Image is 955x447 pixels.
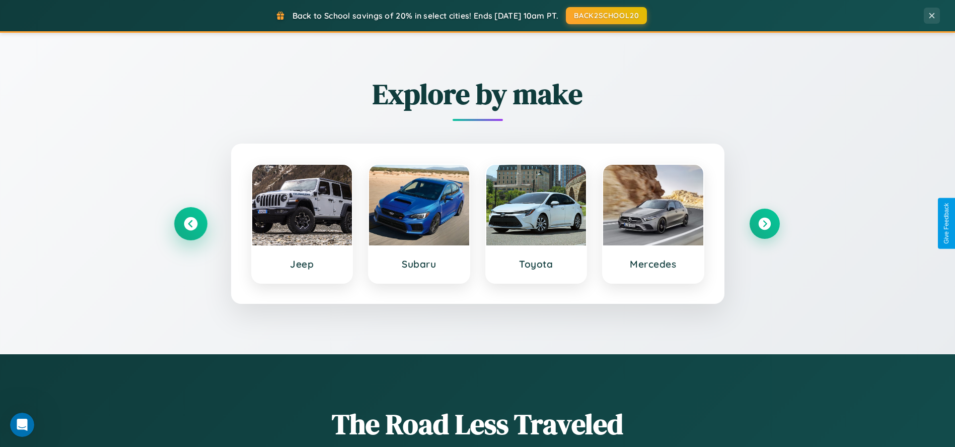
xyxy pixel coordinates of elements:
h1: The Road Less Traveled [176,405,780,443]
h3: Jeep [262,258,342,270]
iframe: Intercom live chat [10,413,34,437]
h3: Mercedes [613,258,693,270]
h2: Explore by make [176,75,780,113]
h3: Subaru [379,258,459,270]
button: BACK2SCHOOL20 [566,7,647,24]
h3: Toyota [496,258,576,270]
div: Give Feedback [943,203,950,244]
span: Back to School savings of 20% in select cities! Ends [DATE] 10am PT. [292,11,558,21]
